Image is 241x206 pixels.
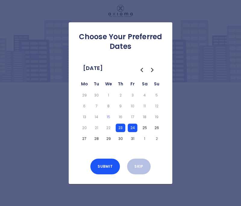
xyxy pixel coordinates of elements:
button: Tuesday, October 28th, 2025 [92,135,101,143]
button: Monday, October 20th, 2025 [80,124,89,132]
table: October 2025 [78,80,163,144]
th: Wednesday [102,80,114,90]
button: Thursday, October 23rd, 2025, selected [116,124,125,132]
button: Friday, October 17th, 2025 [128,113,137,121]
button: Tuesday, September 30th, 2025 [92,91,101,100]
button: Go to the Previous Month [136,65,147,75]
button: Saturday, October 25th, 2025 [140,124,149,132]
button: Saturday, October 18th, 2025 [140,113,149,121]
button: Sunday, October 26th, 2025 [152,124,161,132]
button: Wednesday, October 22nd, 2025 [104,124,113,132]
h2: Choose Your Preferred Dates [74,32,167,51]
button: Saturday, October 11th, 2025 [140,102,149,110]
button: Wednesday, October 29th, 2025 [104,135,113,143]
button: Submit [90,159,120,174]
th: Saturday [139,80,151,90]
button: Saturday, October 4th, 2025 [140,91,149,100]
button: Thursday, October 2nd, 2025 [116,91,125,100]
button: Monday, October 6th, 2025 [80,102,89,110]
button: Tuesday, October 7th, 2025 [92,102,101,110]
button: Thursday, October 16th, 2025 [116,113,125,121]
button: Tuesday, October 14th, 2025 [92,113,101,121]
button: Monday, September 29th, 2025 [80,91,89,100]
button: Skip [127,159,150,174]
button: Thursday, October 9th, 2025 [116,102,125,110]
button: Go to the Next Month [147,65,158,75]
th: Thursday [114,80,127,90]
button: Monday, October 27th, 2025 [80,135,89,143]
button: Friday, October 3rd, 2025 [128,91,137,100]
button: Sunday, October 5th, 2025 [152,91,161,100]
button: Friday, October 31st, 2025 [128,135,137,143]
button: Monday, October 13th, 2025 [80,113,89,121]
button: Today, Wednesday, October 15th, 2025 [104,113,113,121]
th: Monday [78,80,90,90]
button: Friday, October 24th, 2025, selected [128,124,137,132]
img: Logo [108,5,133,17]
th: Tuesday [90,80,102,90]
span: [DATE] [83,63,103,73]
button: Sunday, October 12th, 2025 [152,102,161,110]
button: Saturday, November 1st, 2025 [140,135,149,143]
button: Tuesday, October 21st, 2025 [92,124,101,132]
th: Friday [127,80,139,90]
button: Wednesday, October 8th, 2025 [104,102,113,110]
button: Wednesday, October 1st, 2025 [104,91,113,100]
button: Thursday, October 30th, 2025 [116,135,125,143]
button: Friday, October 10th, 2025 [128,102,137,110]
button: Sunday, November 2nd, 2025 [152,135,161,143]
th: Sunday [151,80,163,90]
button: Sunday, October 19th, 2025 [152,113,161,121]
